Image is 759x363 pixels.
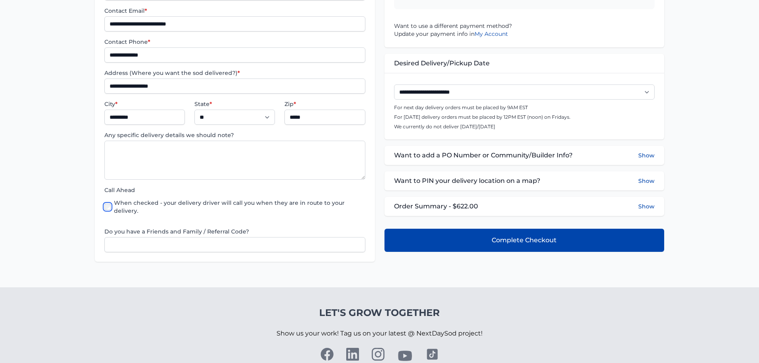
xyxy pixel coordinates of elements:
[394,176,540,186] span: Want to PIN your delivery location on a map?
[475,30,508,37] a: My Account
[104,131,365,139] label: Any specific delivery details we should note?
[394,114,655,120] p: For [DATE] delivery orders must be placed by 12PM EST (noon) on Fridays.
[492,235,557,245] span: Complete Checkout
[284,100,365,108] label: Zip
[394,124,655,130] p: We currently do not deliver [DATE]/[DATE]
[104,228,365,235] label: Do you have a Friends and Family / Referral Code?
[384,229,664,252] button: Complete Checkout
[394,202,478,211] span: Order Summary - $622.00
[394,151,573,160] span: Want to add a PO Number or Community/Builder Info?
[384,54,664,73] div: Desired Delivery/Pickup Date
[638,151,655,160] button: Show
[104,186,365,194] label: Call Ahead
[638,202,655,210] button: Show
[104,100,185,108] label: City
[104,7,365,15] label: Contact Email
[638,176,655,186] button: Show
[277,319,482,348] p: Show us your work! Tag us on your latest @ NextDaySod project!
[394,22,655,38] p: Want to use a different payment method? Update your payment info in
[394,104,655,111] p: For next day delivery orders must be placed by 9AM EST
[194,100,275,108] label: State
[104,69,365,77] label: Address (Where you want the sod delivered?)
[277,306,482,319] h4: Let's Grow Together
[114,199,365,215] label: When checked - your delivery driver will call you when they are in route to your delivery.
[104,38,365,46] label: Contact Phone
